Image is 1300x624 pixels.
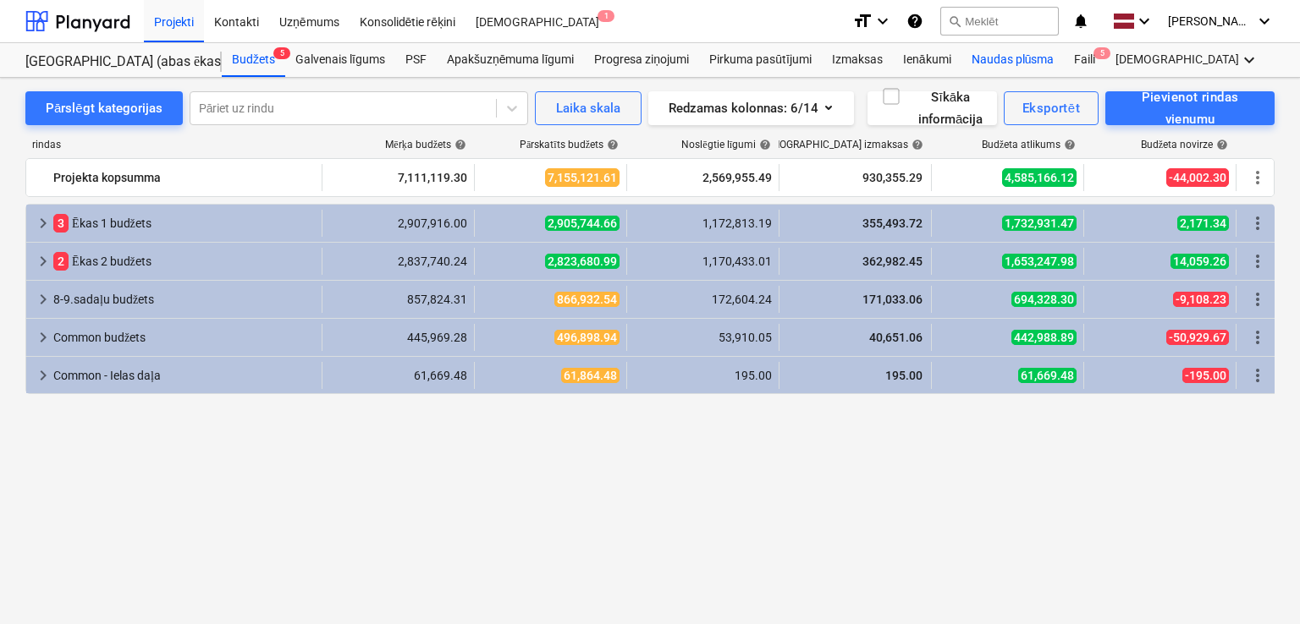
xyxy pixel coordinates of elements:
[908,139,923,151] span: help
[1248,365,1268,386] span: Vairāk darbību
[1248,213,1268,233] span: Vairāk darbību
[329,293,467,306] div: 857,824.31
[273,47,290,59] span: 5
[520,139,619,151] div: Pārskatīts budžets
[545,168,620,187] span: 7,155,121.61
[648,91,854,125] button: Redzamas kolonnas:6/14
[25,91,183,125] button: Pārslēgt kategorijas
[603,139,619,151] span: help
[1248,251,1268,271] span: Vairāk darbību
[53,214,69,233] span: 3
[861,255,924,268] span: 362,982.45
[25,139,322,151] div: rindas
[893,43,961,77] div: Ienākumi
[222,43,285,77] div: Budžets
[451,139,466,151] span: help
[584,43,699,77] a: Progresa ziņojumi
[33,289,53,309] span: keyboard_arrow_right
[53,362,315,389] div: Common - Ielas daļa
[1002,168,1077,187] span: 4,585,166.12
[1004,91,1099,125] button: Eksportēt
[861,293,924,306] span: 171,033.06
[53,324,315,351] div: Common budžets
[329,255,467,268] div: 2,837,740.24
[53,286,315,313] div: 8-9.sadaļu budžets
[437,43,584,77] a: Apakšuzņēmuma līgumi
[545,254,620,269] span: 2,823,680.99
[33,365,53,386] span: keyboard_arrow_right
[53,164,315,191] div: Projekta kopsumma
[634,331,772,344] div: 53,910.05
[1166,168,1229,187] span: -44,002.30
[1239,50,1259,70] i: keyboard_arrow_down
[33,213,53,233] span: keyboard_arrow_right
[33,327,53,348] span: keyboard_arrow_right
[1182,368,1229,383] span: -195.00
[940,7,1059,36] button: Meklēt
[598,10,614,22] span: 1
[1060,139,1076,151] span: help
[285,43,395,77] div: Galvenais līgums
[1022,97,1080,119] div: Eksportēt
[1134,11,1154,31] i: keyboard_arrow_down
[1171,254,1229,269] span: 14,059.26
[961,43,1065,77] a: Naudas plūsma
[634,216,772,230] div: 1,172,813.19
[634,164,772,191] div: 2,569,955.49
[556,97,620,119] div: Laika skala
[1215,543,1300,624] iframe: Chat Widget
[1018,368,1077,383] span: 61,669.48
[385,139,466,151] div: Mērķa budžets
[1105,43,1270,77] div: [DEMOGRAPHIC_DATA]
[1064,43,1105,77] a: Faili5
[861,216,924,230] span: 355,493.72
[868,331,924,344] span: 40,651.06
[1124,86,1256,131] div: Pievienot rindas vienumu
[329,369,467,382] div: 61,669.48
[535,91,642,125] button: Laika skala
[756,139,771,151] span: help
[1002,254,1077,269] span: 1,653,247.98
[884,369,924,382] span: 195.00
[1072,11,1089,31] i: notifications
[756,139,923,151] div: [DEMOGRAPHIC_DATA] izmaksas
[25,53,201,71] div: [GEOGRAPHIC_DATA] (abas ēkas - PRJ2002936 un PRJ2002937) 2601965
[822,43,893,77] a: Izmaksas
[1064,43,1105,77] div: Faili
[634,293,772,306] div: 172,604.24
[395,43,437,77] a: PSF
[46,97,162,119] div: Pārslēgt kategorijas
[1248,327,1268,348] span: Vairāk darbību
[1002,216,1077,231] span: 1,732,931.47
[873,11,893,31] i: keyboard_arrow_down
[681,139,771,151] div: Noslēgtie līgumi
[948,14,961,28] span: search
[53,210,315,237] div: Ēkas 1 budžets
[554,330,620,345] span: 496,898.94
[33,251,53,271] span: keyboard_arrow_right
[1093,47,1110,59] span: 5
[699,43,822,77] a: Pirkuma pasūtījumi
[1254,11,1275,31] i: keyboard_arrow_down
[1011,330,1077,345] span: 442,988.89
[852,11,873,31] i: format_size
[545,216,620,231] span: 2,905,744.66
[1141,139,1228,151] div: Budžeta novirze
[868,91,997,125] button: Sīkāka informācija
[53,252,69,271] span: 2
[861,169,924,186] span: 930,355.29
[1166,330,1229,345] span: -50,929.67
[1177,216,1229,231] span: 2,171.34
[554,292,620,307] span: 866,932.54
[634,369,772,382] div: 195.00
[634,255,772,268] div: 1,170,433.01
[1213,139,1228,151] span: help
[561,368,620,383] span: 61,864.48
[329,164,467,191] div: 7,111,119.30
[329,331,467,344] div: 445,969.28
